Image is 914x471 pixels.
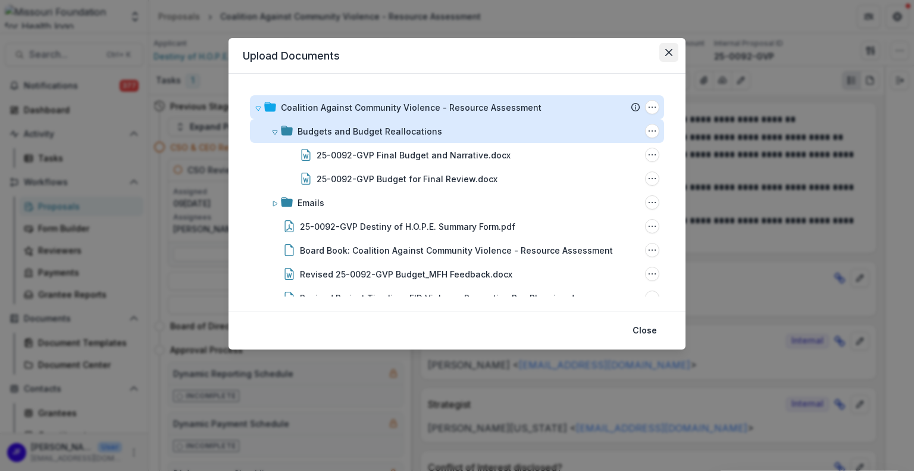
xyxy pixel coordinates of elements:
button: 25-0092-GVP Budget for Final Review.docx Options [645,171,659,186]
div: 25-0092-GVP Destiny of H.O.P.E. Summary Form.pdf25-0092-GVP Destiny of H.O.P.E. Summary Form.pdf ... [250,214,664,238]
div: 25-0092-GVP Destiny of H.O.P.E. Summary Form.pdf [300,220,515,233]
button: 25-0092-GVP Destiny of H.O.P.E. Summary Form.pdf Options [645,219,659,233]
button: Close [625,321,664,340]
div: 25-0092-GVP Final Budget and Narrative.docx25-0092-GVP Final Budget and Narrative.docx Options [250,143,664,167]
div: Budgets and Budget ReallocationsBudgets and Budget Reallocations Options25-0092-GVP Final Budget ... [250,119,664,191]
button: Revised 25-0092-GVP Budget_MFH Feedback.docx Options [645,267,659,281]
div: 25-0092-GVP Budget for Final Review.docx25-0092-GVP Budget for Final Review.docx Options [250,167,664,191]
div: Coalition Against Community Violence - Resource AssessmentCoalition Against Community Violence - ... [250,95,664,119]
button: Board Book: Coalition Against Community Violence - Resource Assessment Options [645,243,659,257]
div: Revised 25-0092-GVP Budget_MFH Feedback.docxRevised 25-0092-GVP Budget_MFH Feedback.docx Options [250,262,664,286]
button: Close [659,43,678,62]
div: Board Book: Coalition Against Community Violence - Resource AssessmentBoard Book: Coalition Again... [250,238,664,262]
div: Budgets and Budget Reallocations [298,125,442,138]
div: 25-0092-GVP Final Budget and Narrative.docx [317,149,511,161]
button: Budgets and Budget Reallocations Options [645,124,659,138]
div: Budgets and Budget ReallocationsBudgets and Budget Reallocations Options [250,119,664,143]
div: Emails [298,196,324,209]
div: Board Book: Coalition Against Community Violence - Resource Assessment [300,244,613,257]
button: Coalition Against Community Violence - Resource Assessment Options [645,100,659,114]
button: Revised Project Timeline_ FID Violence Prevention Pre-Planning.docx Options [645,291,659,305]
div: Coalition Against Community Violence - Resource Assessment [281,101,541,114]
button: Emails Options [645,195,659,210]
div: EmailsEmails Options [250,191,664,214]
div: 25-0092-GVP Budget for Final Review.docx [317,173,497,185]
header: Upload Documents [228,38,685,74]
div: Revised Project Timeline_ FID Violence Prevention Pre-Planning.docxRevised Project Timeline_ FID ... [250,286,664,310]
button: 25-0092-GVP Final Budget and Narrative.docx Options [645,148,659,162]
div: Revised Project Timeline_ FID Violence Prevention Pre-Planning.docx [300,292,589,304]
div: Revised 25-0092-GVP Budget_MFH Feedback.docx [300,268,512,280]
